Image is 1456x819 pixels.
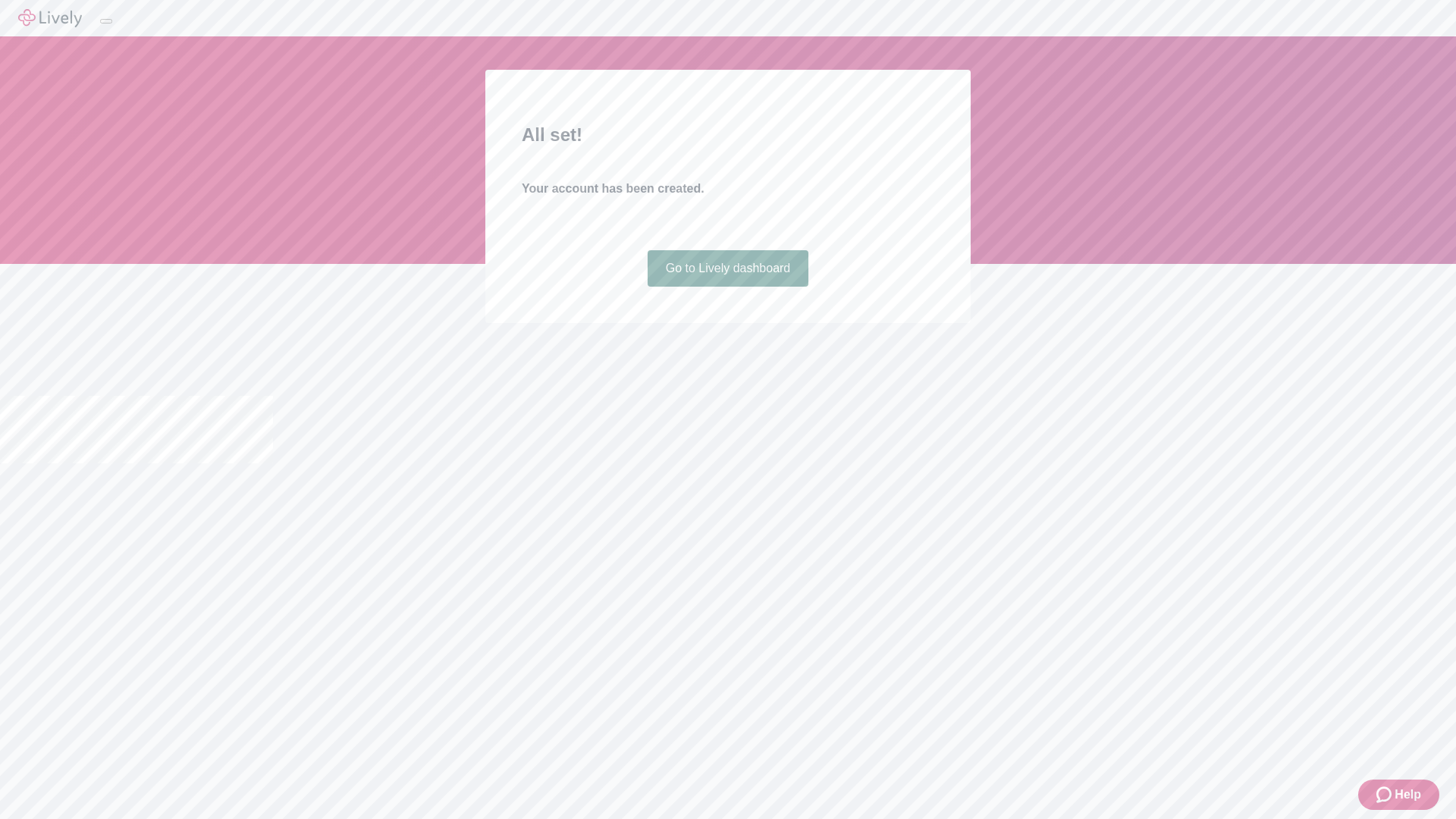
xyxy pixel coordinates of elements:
[100,19,112,24] button: Log out
[522,180,934,198] h4: Your account has been created.
[1376,786,1395,804] svg: Zendesk support icon
[1358,780,1439,810] button: Zendesk support iconHelp
[1395,786,1421,804] span: Help
[18,9,82,27] img: Lively
[648,250,809,287] a: Go to Lively dashboard
[522,121,934,149] h2: All set!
